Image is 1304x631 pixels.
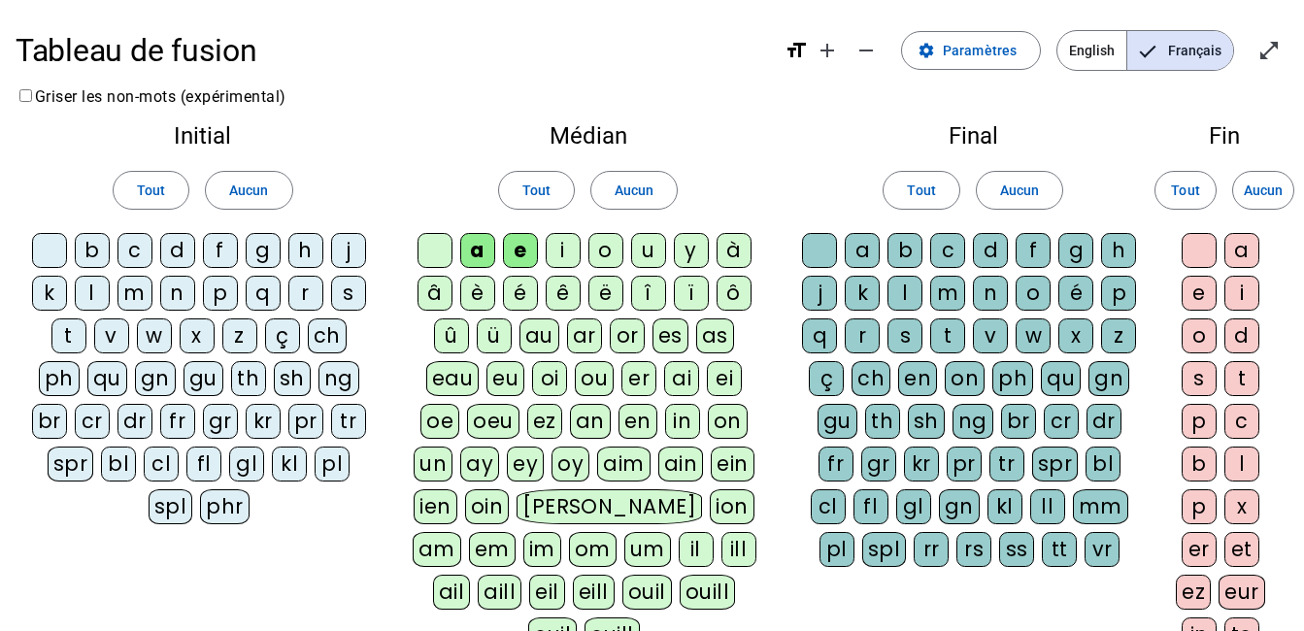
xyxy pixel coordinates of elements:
div: m [117,276,152,311]
div: et [1224,532,1259,567]
div: o [1182,318,1217,353]
div: é [503,276,538,311]
div: bl [1086,447,1120,482]
div: h [1101,233,1136,268]
div: b [75,233,110,268]
div: gn [135,361,176,396]
div: ch [852,361,890,396]
div: y [674,233,709,268]
div: ez [1176,575,1211,610]
div: dr [1087,404,1121,439]
div: x [1224,489,1259,524]
div: er [621,361,656,396]
div: gn [1088,361,1129,396]
div: v [973,318,1008,353]
div: û [434,318,469,353]
div: j [331,233,366,268]
div: ez [527,404,562,439]
div: gn [939,489,980,524]
div: ê [546,276,581,311]
mat-icon: open_in_full [1257,39,1281,62]
div: pl [315,447,350,482]
div: u [631,233,666,268]
div: ien [414,489,457,524]
div: aill [478,575,521,610]
div: th [865,404,900,439]
div: pr [288,404,323,439]
div: im [523,532,561,567]
div: kr [246,404,281,439]
button: Augmenter la taille de la police [808,31,847,70]
div: ouil [622,575,672,610]
mat-button-toggle-group: Language selection [1056,30,1234,71]
button: Aucun [976,171,1063,210]
div: ô [717,276,752,311]
div: ng [318,361,359,396]
div: ouill [680,575,735,610]
div: s [1182,361,1217,396]
div: qu [87,361,127,396]
div: aim [597,447,651,482]
div: cl [811,489,846,524]
div: er [1182,532,1217,567]
div: â [418,276,452,311]
div: an [570,404,611,439]
div: gu [818,404,857,439]
div: gr [203,404,238,439]
h2: Initial [31,124,374,148]
div: en [619,404,657,439]
div: i [546,233,581,268]
div: es [652,318,688,353]
div: f [203,233,238,268]
div: ch [308,318,347,353]
div: p [1182,489,1217,524]
div: è [460,276,495,311]
div: n [160,276,195,311]
div: k [32,276,67,311]
div: spr [1032,447,1079,482]
div: c [1224,404,1259,439]
div: à [717,233,752,268]
div: t [51,318,86,353]
div: c [930,233,965,268]
div: om [569,532,617,567]
div: tr [989,447,1024,482]
div: cl [144,447,179,482]
div: oy [552,447,589,482]
div: t [930,318,965,353]
span: English [1057,31,1126,70]
div: a [845,233,880,268]
input: Griser les non-mots (expérimental) [19,89,32,102]
div: i [1224,276,1259,311]
div: gl [229,447,264,482]
button: Tout [883,171,959,210]
div: eu [486,361,524,396]
span: Aucun [229,179,268,202]
div: sh [274,361,311,396]
button: Aucun [1232,171,1294,210]
div: spl [149,489,193,524]
div: gl [896,489,931,524]
div: s [887,318,922,353]
div: g [246,233,281,268]
div: en [898,361,937,396]
button: Diminuer la taille de la police [847,31,886,70]
mat-icon: format_size [785,39,808,62]
button: Aucun [590,171,678,210]
div: il [679,532,714,567]
div: r [845,318,880,353]
div: ng [953,404,993,439]
span: Tout [907,179,935,202]
button: Tout [113,171,189,210]
div: ph [992,361,1033,396]
div: fl [853,489,888,524]
button: Tout [1154,171,1217,210]
div: ou [575,361,614,396]
div: p [1101,276,1136,311]
div: gu [184,361,223,396]
div: eau [426,361,480,396]
h2: Final [802,124,1145,148]
div: b [1182,447,1217,482]
div: tt [1042,532,1077,567]
div: ein [711,447,754,482]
